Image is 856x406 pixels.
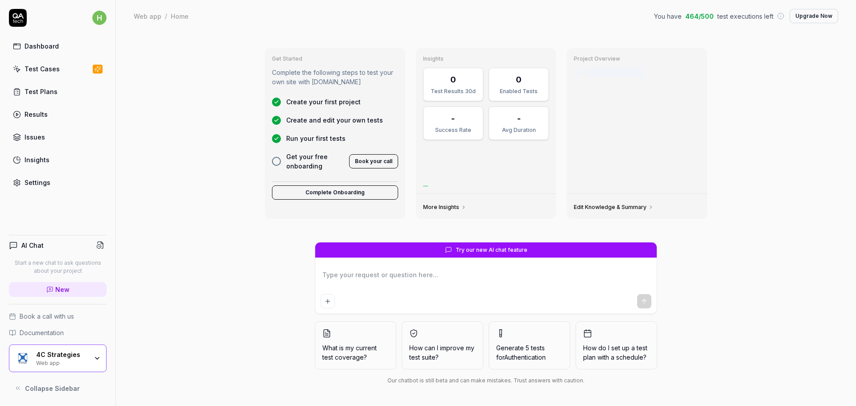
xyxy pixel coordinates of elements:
[25,87,58,96] div: Test Plans
[272,185,398,200] button: Complete Onboarding
[494,126,543,134] div: Avg Duration
[9,174,107,191] a: Settings
[25,132,45,142] div: Issues
[517,112,521,124] div: -
[574,55,700,62] h3: Project Overview
[25,110,48,119] div: Results
[272,55,398,62] h3: Get Started
[451,112,455,124] div: -
[315,377,657,385] div: Our chatbot is still beta and can make mistakes. Trust answers with caution.
[516,74,522,86] div: 0
[9,128,107,146] a: Issues
[423,204,466,211] a: More Insights
[583,343,650,362] span: How do I set up a test plan with a schedule?
[272,68,398,86] p: Complete the following steps to test your own site with [DOMAIN_NAME]
[9,328,107,337] a: Documentation
[286,152,344,171] span: Get your free onboarding
[20,328,64,337] span: Documentation
[25,64,60,74] div: Test Cases
[423,55,549,62] h3: Insights
[9,83,107,100] a: Test Plans
[496,344,546,361] span: Generate 5 tests for Authentication
[55,285,70,294] span: New
[717,12,774,21] span: test executions left
[349,154,398,168] button: Book your call
[20,312,74,321] span: Book a call with us
[9,312,107,321] a: Book a call with us
[165,12,167,21] div: /
[25,41,59,51] div: Dashboard
[654,12,682,21] span: You have
[402,321,483,369] button: How can I improve my test suite?
[349,156,398,165] a: Book your call
[790,9,838,23] button: Upgrade Now
[574,204,654,211] a: Edit Knowledge & Summary
[409,343,476,362] span: How can I improve my test suite?
[685,12,714,21] span: 464 / 500
[286,134,346,143] span: Run your first tests
[286,97,361,107] span: Create your first project
[36,351,88,359] div: 4C Strategies
[584,68,644,77] div: Last crawled [DATE]
[171,12,189,21] div: Home
[576,321,657,369] button: How do I set up a test plan with a schedule?
[9,344,107,372] button: 4C Strategies Logo4C StrategiesWeb app
[321,294,335,308] button: Add attachment
[92,9,107,27] button: h
[134,12,161,21] div: Web app
[9,106,107,123] a: Results
[9,259,107,275] p: Start a new chat to ask questions about your project
[36,359,88,366] div: Web app
[15,350,31,366] img: 4C Strategies Logo
[322,343,389,362] span: What is my current test coverage?
[25,384,80,393] span: Collapse Sidebar
[9,37,107,55] a: Dashboard
[315,321,396,369] button: What is my current test coverage?
[9,60,107,78] a: Test Cases
[429,87,477,95] div: Test Results 30d
[21,241,44,250] h4: AI Chat
[9,151,107,168] a: Insights
[286,115,383,125] span: Create and edit your own tests
[9,379,107,397] button: Collapse Sidebar
[25,155,49,164] div: Insights
[429,126,477,134] div: Success Rate
[25,178,50,187] div: Settings
[456,246,527,254] span: Try our new AI chat feature
[494,87,543,95] div: Enabled Tests
[92,11,107,25] span: h
[9,282,107,297] a: New
[489,321,570,369] button: Generate 5 tests forAuthentication
[450,74,456,86] div: 0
